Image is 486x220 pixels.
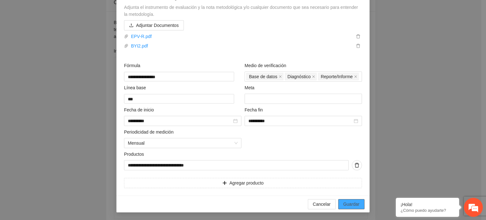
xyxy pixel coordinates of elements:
button: delete [354,42,362,49]
span: upload [129,23,134,28]
span: Agregar producto [229,179,264,186]
span: Línea base [124,84,148,91]
span: Mensual [128,138,238,148]
a: EPV-R.pdf [128,33,354,40]
div: ¡Hola! [401,202,454,207]
span: Fecha de inicio [124,106,156,113]
span: paper-clip [124,34,128,39]
span: Reporte/Informe [321,73,353,80]
span: close [354,75,357,78]
button: Guardar [338,199,364,209]
div: Minimizar ventana de chat en vivo [104,3,119,18]
span: delete [355,34,362,39]
span: Medio de verificación [245,62,289,69]
button: Cancelar [308,199,336,209]
button: uploadAdjuntar Documentos [124,20,184,30]
span: delete [355,44,362,48]
span: Base de datos [249,73,277,80]
button: delete [352,160,362,170]
span: Periodicidad de medición [124,129,176,135]
a: BYI2.pdf [128,42,354,49]
span: Base de datos [246,73,283,80]
button: plusAgregar producto [124,178,362,188]
span: Fórmula [124,62,143,69]
span: paper-clip [124,44,128,48]
span: Estamos en línea. [37,73,87,137]
span: Diagnóstico [288,73,311,80]
span: Cancelar [313,201,331,208]
div: Chatee con nosotros ahora [33,32,106,41]
textarea: Escriba su mensaje y pulse “Intro” [3,150,121,172]
span: Adjunta el instrumento de evaluación y la nota metodológica y/o cualquier documento que sea neces... [124,5,358,17]
span: close [279,75,282,78]
span: plus [222,181,227,186]
span: close [312,75,315,78]
span: Meta [245,84,257,91]
span: Adjuntar Documentos [136,22,179,29]
p: ¿Cómo puedo ayudarte? [401,208,454,213]
span: Reporte/Informe [318,73,359,80]
span: Productos [124,151,146,158]
span: uploadAdjuntar Documentos [124,23,184,28]
span: Fecha fin [245,106,265,113]
span: Guardar [343,201,359,208]
span: Diagnóstico [285,73,317,80]
button: delete [354,33,362,40]
span: delete [352,163,362,168]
